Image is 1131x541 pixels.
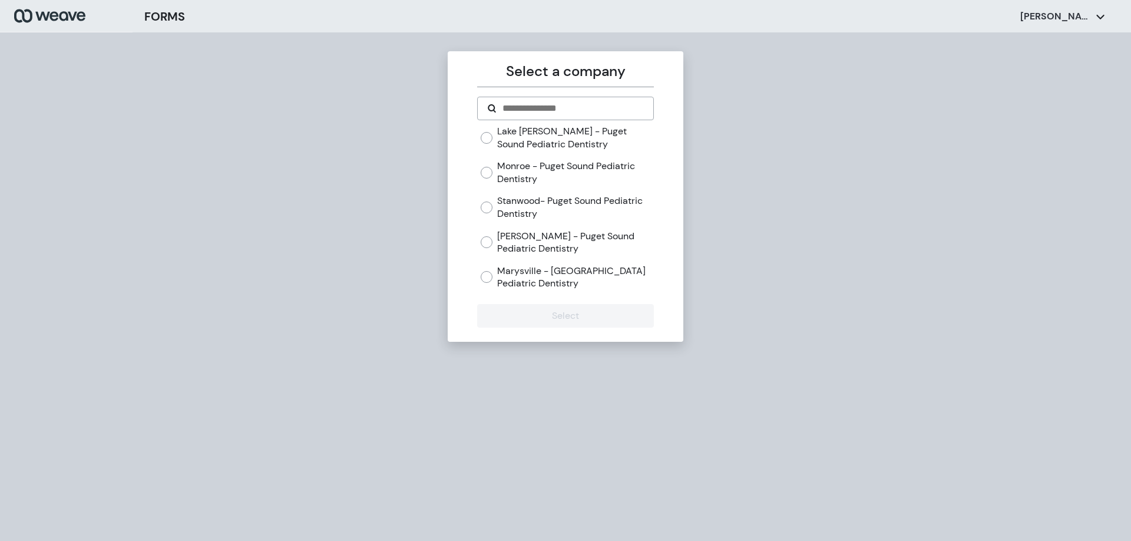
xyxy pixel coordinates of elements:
label: Lake [PERSON_NAME] - Puget Sound Pediatric Dentistry [497,125,653,150]
label: [PERSON_NAME] - Puget Sound Pediatric Dentistry [497,230,653,255]
label: Marysville - [GEOGRAPHIC_DATA] Pediatric Dentistry [497,265,653,290]
input: Search [501,101,643,116]
button: Select [477,304,653,328]
label: Stanwood- Puget Sound Pediatric Dentistry [497,194,653,220]
p: [PERSON_NAME] [1020,10,1091,23]
p: Select a company [477,61,653,82]
h3: FORMS [144,8,185,25]
label: Monroe - Puget Sound Pediatric Dentistry [497,160,653,185]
